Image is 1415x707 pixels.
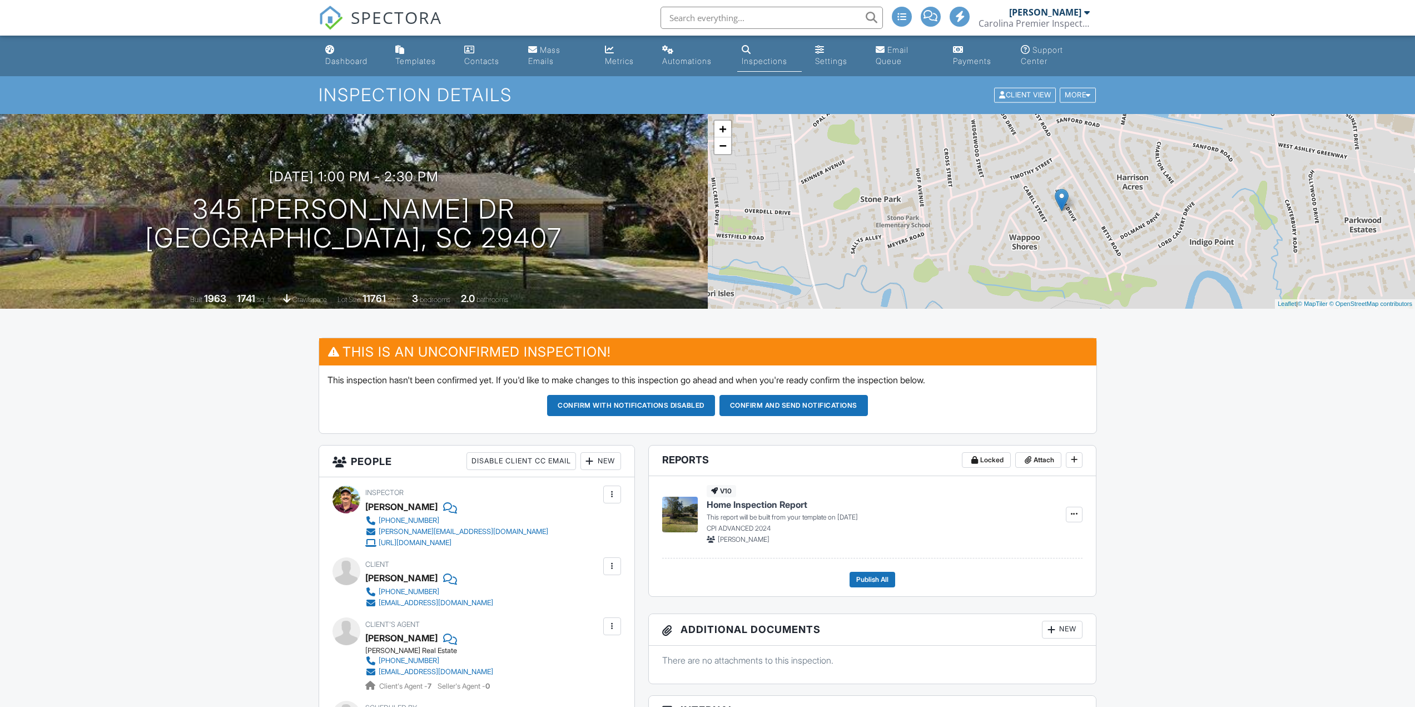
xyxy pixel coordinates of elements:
div: Support Center [1021,45,1063,66]
div: Automations [662,56,712,66]
p: This inspection hasn't been confirmed yet. If you'd like to make changes to this inspection go ah... [327,374,1088,386]
div: Inspections [742,56,787,66]
div: [EMAIL_ADDRESS][DOMAIN_NAME] [379,668,493,676]
h3: People [319,446,634,477]
img: The Best Home Inspection Software - Spectora [319,6,343,30]
div: [URL][DOMAIN_NAME] [379,538,451,547]
div: Dashboard [325,56,368,66]
a: [PERSON_NAME] [365,630,438,646]
div: Settings [815,56,847,66]
strong: 0 [485,682,490,690]
a: © MapTiler [1298,300,1328,307]
a: [EMAIL_ADDRESS][DOMAIN_NAME] [365,666,493,678]
div: 1963 [204,293,226,304]
span: sq. ft. [257,295,272,304]
div: [PHONE_NUMBER] [379,656,439,665]
a: © OpenStreetMap contributors [1329,300,1412,307]
button: Confirm and send notifications [719,395,868,416]
div: Payments [953,56,991,66]
a: Templates [391,40,451,72]
span: Client's Agent [365,620,420,629]
div: Carolina Premier Inspections LLC [979,18,1090,29]
a: Client View [993,90,1059,98]
a: Support Center [1016,40,1095,72]
div: [EMAIL_ADDRESS][DOMAIN_NAME] [379,599,493,607]
div: [PERSON_NAME] [365,570,438,586]
a: Automations (Basic) [658,40,728,72]
span: crawlspace [292,295,327,304]
span: Built [190,295,202,304]
div: [PERSON_NAME][EMAIL_ADDRESS][DOMAIN_NAME] [379,527,548,536]
span: Client [365,560,389,568]
h1: 345 [PERSON_NAME] Dr [GEOGRAPHIC_DATA], SC 29407 [145,195,562,254]
div: Client View [994,88,1056,103]
a: Zoom in [714,121,731,137]
a: Metrics [600,40,649,72]
span: SPECTORA [351,6,442,29]
div: | [1275,299,1415,309]
h1: Inspection Details [319,85,1097,105]
span: bathrooms [476,295,508,304]
a: [PHONE_NUMBER] [365,586,493,597]
a: Dashboard [321,40,382,72]
span: bedrooms [420,295,450,304]
div: [PERSON_NAME] [365,498,438,515]
button: Confirm with notifications disabled [547,395,715,416]
div: 2.0 [461,293,475,304]
a: [URL][DOMAIN_NAME] [365,537,548,548]
a: [PHONE_NUMBER] [365,655,493,666]
span: Client's Agent - [379,682,433,690]
a: Mass Emails [524,40,591,72]
div: Email Queue [876,45,908,66]
a: Contacts [460,40,515,72]
div: 3 [412,293,418,304]
h3: Additional Documents [649,614,1096,646]
div: Mass Emails [528,45,560,66]
h3: [DATE] 1:00 pm - 2:30 pm [269,169,439,184]
span: Inspector [365,488,404,497]
div: Contacts [464,56,499,66]
span: sq.ft. [388,295,401,304]
a: Settings [811,40,862,72]
div: Templates [395,56,436,66]
div: Metrics [605,56,634,66]
div: [PERSON_NAME] [1009,7,1081,18]
a: Email Queue [871,40,940,72]
a: [PHONE_NUMBER] [365,515,548,526]
a: Inspections [737,40,802,72]
a: Zoom out [714,137,731,154]
a: [PERSON_NAME][EMAIL_ADDRESS][DOMAIN_NAME] [365,526,548,537]
strong: 7 [428,682,431,690]
a: [EMAIL_ADDRESS][DOMAIN_NAME] [365,597,493,609]
a: Leaflet [1278,300,1296,307]
a: Payments [949,40,1007,72]
div: New [1042,621,1083,639]
div: 11761 [363,293,386,304]
div: [PHONE_NUMBER] [379,516,439,525]
div: More [1060,88,1096,103]
div: 1741 [237,293,255,304]
span: Seller's Agent - [438,682,490,690]
div: [PHONE_NUMBER] [379,587,439,596]
a: SPECTORA [319,15,442,38]
div: New [580,452,621,470]
div: [PERSON_NAME] Real Estate [365,646,502,655]
input: Search everything... [661,7,883,29]
div: Disable Client CC Email [466,452,576,470]
h3: This is an Unconfirmed Inspection! [319,338,1096,365]
span: Lot Size [337,295,361,304]
p: There are no attachments to this inspection. [662,654,1083,666]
